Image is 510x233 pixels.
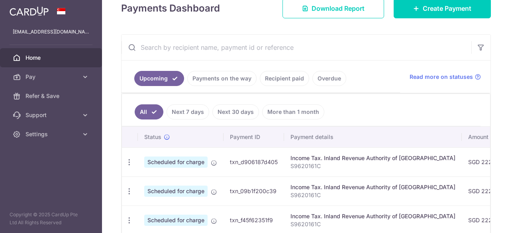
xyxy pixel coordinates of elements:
[312,71,346,86] a: Overdue
[18,6,34,13] span: Help
[224,176,284,206] td: txn_09b1f200c39
[25,92,78,100] span: Refer & Save
[462,147,506,176] td: SGD 222.19
[25,54,78,62] span: Home
[224,147,284,176] td: txn_d906187d405
[25,73,78,81] span: Pay
[144,215,208,226] span: Scheduled for charge
[144,157,208,168] span: Scheduled for charge
[121,1,220,16] h4: Payments Dashboard
[122,35,471,60] input: Search by recipient name, payment id or reference
[25,111,78,119] span: Support
[290,212,455,220] div: Income Tax. Inland Revenue Authority of [GEOGRAPHIC_DATA]
[224,127,284,147] th: Payment ID
[290,154,455,162] div: Income Tax. Inland Revenue Authority of [GEOGRAPHIC_DATA]
[290,220,455,228] p: S9620161C
[410,73,481,81] a: Read more on statuses
[25,130,78,138] span: Settings
[468,133,488,141] span: Amount
[290,191,455,199] p: S9620161C
[262,104,324,119] a: More than 1 month
[134,71,184,86] a: Upcoming
[290,183,455,191] div: Income Tax. Inland Revenue Authority of [GEOGRAPHIC_DATA]
[187,71,257,86] a: Payments on the way
[10,6,49,16] img: CardUp
[312,4,365,13] span: Download Report
[284,127,462,147] th: Payment details
[135,104,163,119] a: All
[260,71,309,86] a: Recipient paid
[212,104,259,119] a: Next 30 days
[423,4,471,13] span: Create Payment
[290,162,455,170] p: S9620161C
[144,186,208,197] span: Scheduled for charge
[13,28,89,36] p: [EMAIL_ADDRESS][DOMAIN_NAME]
[167,104,209,119] a: Next 7 days
[144,133,161,141] span: Status
[410,73,473,81] span: Read more on statuses
[462,176,506,206] td: SGD 222.19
